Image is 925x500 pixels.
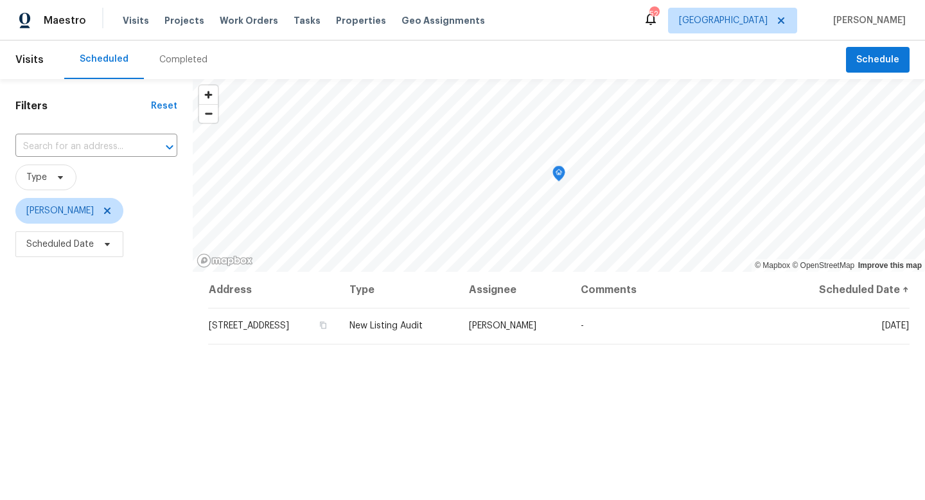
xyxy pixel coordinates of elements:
span: Zoom out [199,105,218,123]
div: 52 [649,8,658,21]
span: Scheduled Date [26,238,94,251]
div: Map marker [552,166,565,186]
input: Search for an address... [15,137,141,157]
span: Geo Assignments [401,14,485,27]
th: Scheduled Date ↑ [781,272,910,308]
th: Address [208,272,339,308]
th: Comments [570,272,781,308]
span: Properties [336,14,386,27]
span: Tasks [294,16,321,25]
span: [PERSON_NAME] [828,14,906,27]
span: Visits [15,46,44,74]
a: OpenStreetMap [792,261,854,270]
span: [DATE] [882,321,909,330]
div: Scheduled [80,53,128,66]
h1: Filters [15,100,151,112]
th: Assignee [459,272,571,308]
span: Type [26,171,47,184]
button: Schedule [846,47,910,73]
span: [PERSON_NAME] [469,321,536,330]
button: Zoom in [199,85,218,104]
canvas: Map [193,79,925,272]
span: Visits [123,14,149,27]
span: New Listing Audit [349,321,423,330]
span: Projects [164,14,204,27]
span: [PERSON_NAME] [26,204,94,217]
span: Work Orders [220,14,278,27]
span: [STREET_ADDRESS] [209,321,289,330]
a: Improve this map [858,261,922,270]
a: Mapbox [755,261,790,270]
span: Schedule [856,52,899,68]
a: Mapbox homepage [197,253,253,268]
button: Open [161,138,179,156]
th: Type [339,272,459,308]
span: [GEOGRAPHIC_DATA] [679,14,768,27]
span: - [581,321,584,330]
div: Reset [151,100,177,112]
span: Maestro [44,14,86,27]
div: Completed [159,53,207,66]
button: Zoom out [199,104,218,123]
button: Copy Address [317,319,329,331]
